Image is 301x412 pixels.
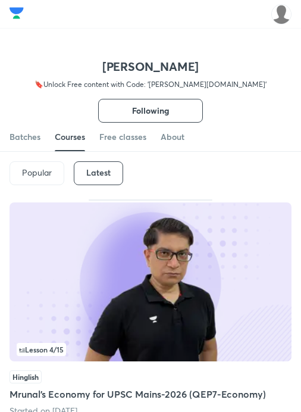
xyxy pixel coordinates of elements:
div: infocontainer [17,343,284,356]
img: junaid [271,4,291,24]
p: 🔖Unlock Free content with Code: '[PERSON_NAME][DOMAIN_NAME]' [35,79,266,90]
a: Free classes [99,123,146,151]
div: left [17,343,284,356]
div: Free classes [99,131,146,143]
a: Company Logo [10,4,24,25]
span: Hinglish [10,370,42,383]
span: Following [132,105,169,117]
div: infosection [17,343,284,356]
a: Batches [10,123,40,151]
img: Thumbnail [10,202,291,361]
a: Courses [55,123,85,151]
div: Batches [10,131,40,143]
h6: Latest [86,168,111,177]
h5: Mrunal’s Economy for UPSC Mains-2026 (QEP7-Economy) [10,387,291,401]
div: Courses [55,131,85,143]
div: About [161,131,184,143]
span: Lesson 4 / 15 [19,346,64,353]
img: Company Logo [10,4,24,22]
h2: [PERSON_NAME] [102,60,199,74]
p: Popular [22,168,52,177]
button: Following [98,99,203,123]
a: About [161,123,184,151]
